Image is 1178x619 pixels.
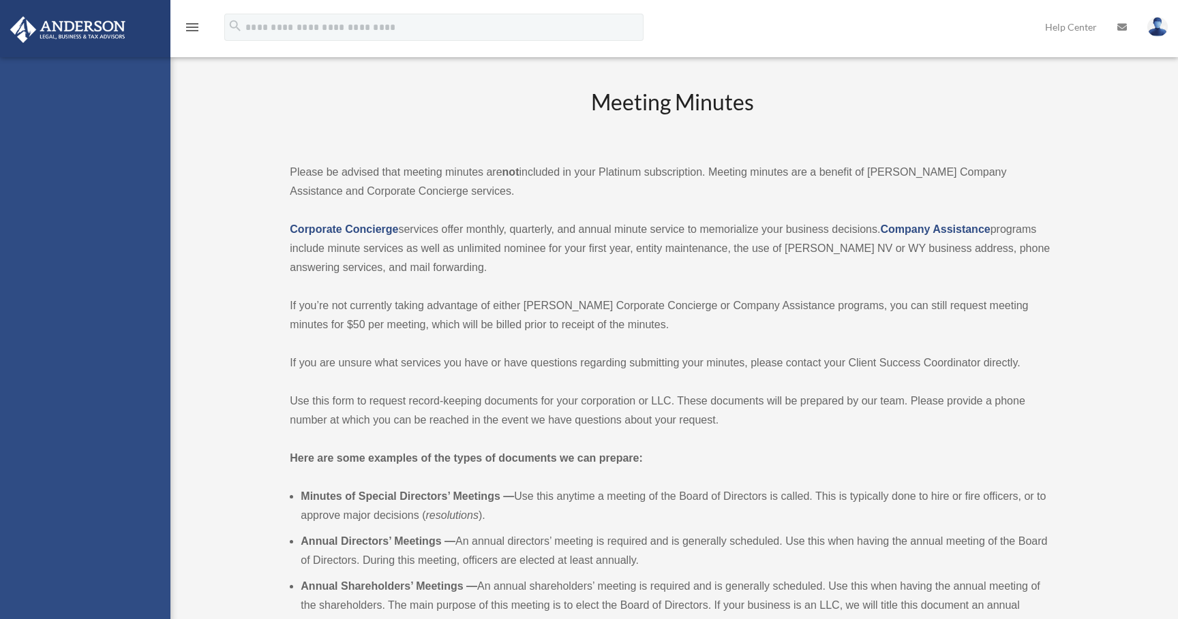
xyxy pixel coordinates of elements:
[301,487,1055,525] li: Use this anytime a meeting of the Board of Directors is called. This is typically done to hire or...
[290,87,1055,144] h2: Meeting Minutes
[290,353,1055,372] p: If you are unsure what services you have or have questions regarding submitting your minutes, ple...
[184,24,200,35] a: menu
[301,535,455,547] b: Annual Directors’ Meetings —
[290,452,643,464] strong: Here are some examples of the types of documents we can prepare:
[290,392,1055,430] p: Use this form to request record-keeping documents for your corporation or LLC. These documents wi...
[301,490,514,502] b: Minutes of Special Directors’ Meetings —
[6,16,130,43] img: Anderson Advisors Platinum Portal
[228,18,243,33] i: search
[880,223,990,235] a: Company Assistance
[290,296,1055,334] p: If you’re not currently taking advantage of either [PERSON_NAME] Corporate Concierge or Company A...
[290,220,1055,277] p: services offer monthly, quarterly, and annual minute service to memorialize your business decisio...
[184,19,200,35] i: menu
[290,163,1055,201] p: Please be advised that meeting minutes are included in your Platinum subscription. Meeting minute...
[301,532,1055,570] li: An annual directors’ meeting is required and is generally scheduled. Use this when having the ann...
[502,166,519,178] strong: not
[1147,17,1168,37] img: User Pic
[290,223,398,235] a: Corporate Concierge
[426,509,479,521] em: resolutions
[301,580,477,592] b: Annual Shareholders’ Meetings —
